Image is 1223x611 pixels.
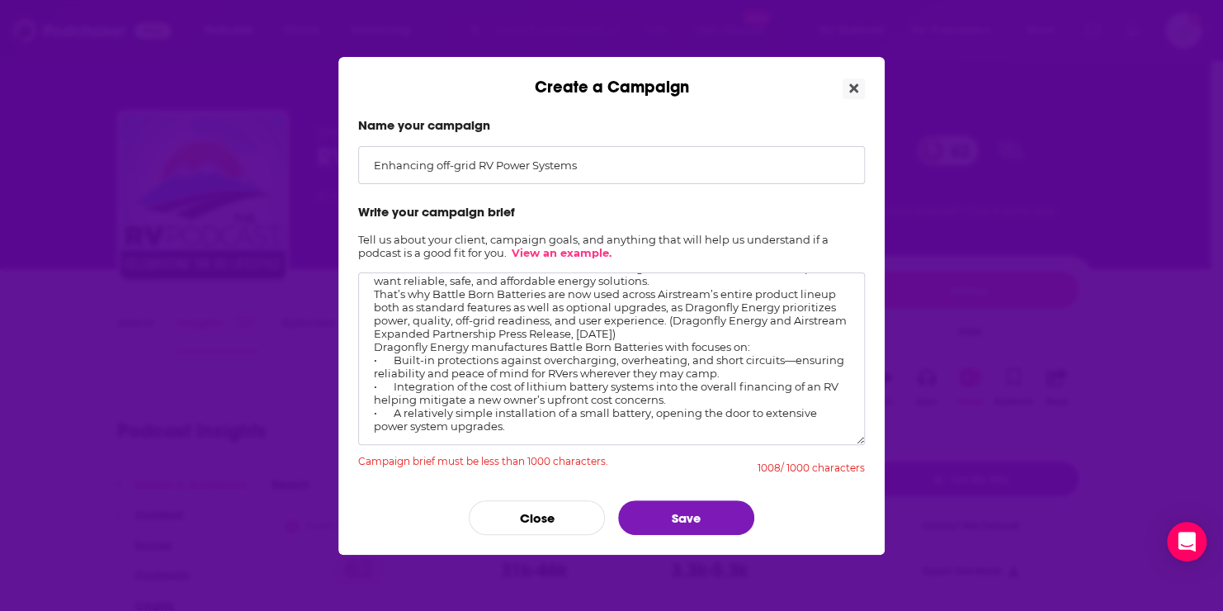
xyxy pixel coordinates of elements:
div: Create a Campaign [338,57,885,97]
button: Close [469,500,605,535]
button: Save [618,500,754,535]
textarea: Dragonfly Energy, a leader in energy storage solutions and makers of Battle Born Batteries, under... [358,272,865,445]
label: Name your campaign [358,117,865,133]
button: Close [843,78,865,99]
div: 1008 / 1000 characters [758,462,865,474]
h2: Tell us about your client, campaign goals, and anything that will help us understand if a podcast... [358,233,865,259]
label: Write your campaign brief [358,204,865,220]
input: Ex: “Cats R Us - September” [358,146,865,184]
div: Open Intercom Messenger [1167,522,1206,561]
div: Campaign brief must be less than 1000 characters. [358,455,608,474]
a: View an example. [512,246,611,259]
